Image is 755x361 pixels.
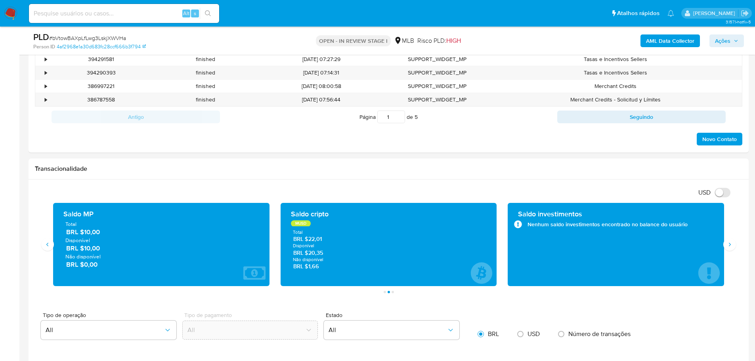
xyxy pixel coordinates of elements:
div: • [45,96,47,103]
div: 394291581 [49,53,153,66]
div: • [45,69,47,76]
div: Tasas e Incentivos Sellers [489,53,742,66]
span: s [194,10,196,17]
b: Person ID [33,43,55,50]
div: [DATE] 08:00:58 [258,80,385,93]
input: Pesquise usuários ou casos... [29,8,219,19]
span: Atalhos rápidos [617,9,659,17]
span: # bVtowBAXpLfLwg3LskjXWVHa [49,34,126,42]
button: Ações [709,34,744,47]
div: [DATE] 07:14:31 [258,66,385,79]
button: Novo Contato [697,133,742,145]
div: [DATE] 07:56:44 [258,93,385,106]
div: • [45,82,47,90]
div: SUPPORT_WIDGET_MP [385,93,489,106]
a: Sair [741,9,749,17]
b: PLD [33,31,49,43]
p: lucas.portella@mercadolivre.com [693,10,738,17]
span: HIGH [446,36,461,45]
h1: Transacionalidade [35,165,742,173]
div: Merchant Credits [489,80,742,93]
div: [DATE] 07:27:29 [258,53,385,66]
div: MLB [394,36,414,45]
button: Antigo [52,111,220,123]
div: SUPPORT_WIDGET_MP [385,53,489,66]
span: Ações [715,34,730,47]
p: OPEN - IN REVIEW STAGE I [316,35,391,46]
span: 5 [415,113,418,121]
button: AML Data Collector [640,34,700,47]
div: finished [153,53,258,66]
button: search-icon [200,8,216,19]
b: AML Data Collector [646,34,694,47]
div: 386787558 [49,93,153,106]
div: SUPPORT_WIDGET_MP [385,80,489,93]
div: 386997221 [49,80,153,93]
div: • [45,55,47,63]
div: finished [153,80,258,93]
div: Tasas e Incentivos Sellers [489,66,742,79]
span: Alt [183,10,189,17]
div: SUPPORT_WIDGET_MP [385,66,489,79]
span: 3.157.1-hotfix-5 [726,19,751,25]
a: 4af2968e1a30d683fc28ccf666b3f794 [57,43,146,50]
span: Risco PLD: [417,36,461,45]
a: Notificações [667,10,674,17]
div: 394290393 [49,66,153,79]
div: Merchant Credits - Solicitud y Límites [489,93,742,106]
span: Novo Contato [702,134,737,145]
span: Página de [359,111,418,123]
button: Seguindo [557,111,726,123]
div: finished [153,93,258,106]
div: finished [153,66,258,79]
